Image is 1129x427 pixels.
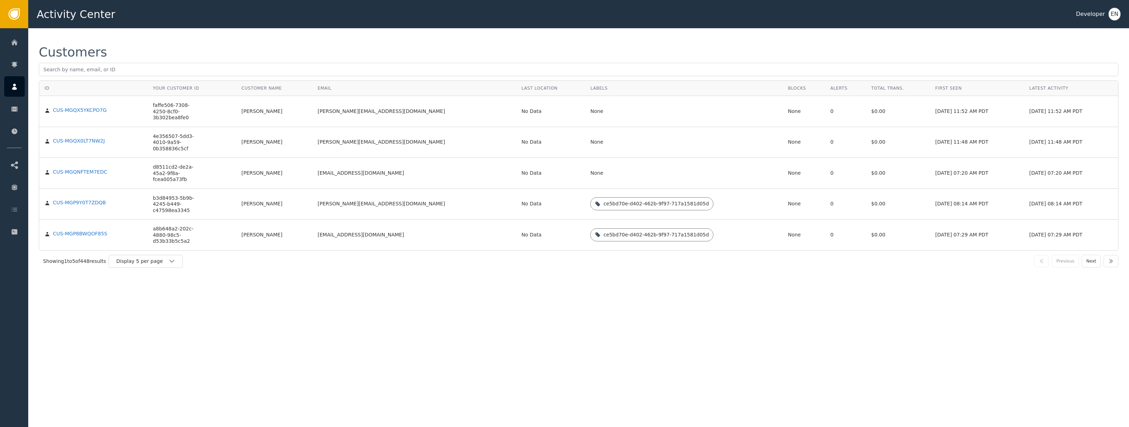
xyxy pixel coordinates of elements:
[516,96,585,127] td: No Data
[788,138,820,146] div: None
[788,200,820,208] div: None
[1082,255,1101,267] button: Next
[930,96,1024,127] td: [DATE] 11:52 AM PDT
[871,85,924,91] div: Total Trans.
[39,63,1118,76] input: Search by name, email, or ID
[930,158,1024,189] td: [DATE] 07:20 AM PDT
[318,85,511,91] div: Email
[153,195,202,214] div: b3d84953-5b9b-4245-b449-c47598ea3345
[312,189,516,220] td: [PERSON_NAME][EMAIL_ADDRESS][DOMAIN_NAME]
[788,231,820,239] div: None
[935,85,1019,91] div: First Seen
[153,164,202,183] div: d8511cd2-de2a-45a2-9f8a-fcea005a73fb
[1029,85,1113,91] div: Latest Activity
[521,85,580,91] div: Last Location
[590,108,777,115] div: None
[236,158,312,189] td: [PERSON_NAME]
[1024,189,1118,220] td: [DATE] 08:14 AM PDT
[116,258,168,265] div: Display 5 per page
[866,127,930,158] td: $0.00
[236,219,312,250] td: [PERSON_NAME]
[236,189,312,220] td: [PERSON_NAME]
[825,158,866,189] td: 0
[53,231,107,237] div: CUS-MGP8BWQOF85S
[1109,8,1121,20] button: EN
[1024,96,1118,127] td: [DATE] 11:52 AM PDT
[516,189,585,220] td: No Data
[1076,10,1105,18] div: Developer
[788,108,820,115] div: None
[1024,127,1118,158] td: [DATE] 11:48 AM PDT
[53,138,105,144] div: CUS-MGQX0LT7NW2J
[37,6,115,22] span: Activity Center
[53,107,107,114] div: CUS-MGQX5YKCPO7G
[930,219,1024,250] td: [DATE] 07:29 AM PDT
[930,189,1024,220] td: [DATE] 08:14 AM PDT
[516,158,585,189] td: No Data
[866,158,930,189] td: $0.00
[153,226,202,245] div: a8b648a2-202c-4880-98c5-d53b33b5c5a2
[153,102,202,121] div: faffe506-7308-4250-8cf0-3b302bea8fe0
[590,138,777,146] div: None
[516,127,585,158] td: No Data
[53,200,106,206] div: CUS-MGP9Y0T7ZDQB
[603,231,709,239] div: ce5bd70e-d402-462b-9f97-717a1581d05d
[830,85,861,91] div: Alerts
[825,96,866,127] td: 0
[153,133,202,152] div: 4e356507-5dd3-4010-9a59-0b358836c5cf
[788,169,820,177] div: None
[590,169,777,177] div: None
[866,219,930,250] td: $0.00
[866,96,930,127] td: $0.00
[825,219,866,250] td: 0
[236,96,312,127] td: [PERSON_NAME]
[590,85,777,91] div: Labels
[312,127,516,158] td: [PERSON_NAME][EMAIL_ADDRESS][DOMAIN_NAME]
[930,127,1024,158] td: [DATE] 11:48 AM PDT
[241,85,307,91] div: Customer Name
[53,169,107,175] div: CUS-MGQNFTEM7EDC
[43,258,106,265] div: Showing 1 to 5 of 448 results
[516,219,585,250] td: No Data
[236,127,312,158] td: [PERSON_NAME]
[866,189,930,220] td: $0.00
[1024,158,1118,189] td: [DATE] 07:20 AM PDT
[153,85,199,91] div: Your Customer ID
[109,255,183,268] button: Display 5 per page
[39,46,107,59] div: Customers
[312,158,516,189] td: [EMAIL_ADDRESS][DOMAIN_NAME]
[603,200,709,208] div: ce5bd70e-d402-462b-9f97-717a1581d05d
[825,189,866,220] td: 0
[312,96,516,127] td: [PERSON_NAME][EMAIL_ADDRESS][DOMAIN_NAME]
[1024,219,1118,250] td: [DATE] 07:29 AM PDT
[312,219,516,250] td: [EMAIL_ADDRESS][DOMAIN_NAME]
[44,85,49,91] div: ID
[825,127,866,158] td: 0
[788,85,820,91] div: Blocks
